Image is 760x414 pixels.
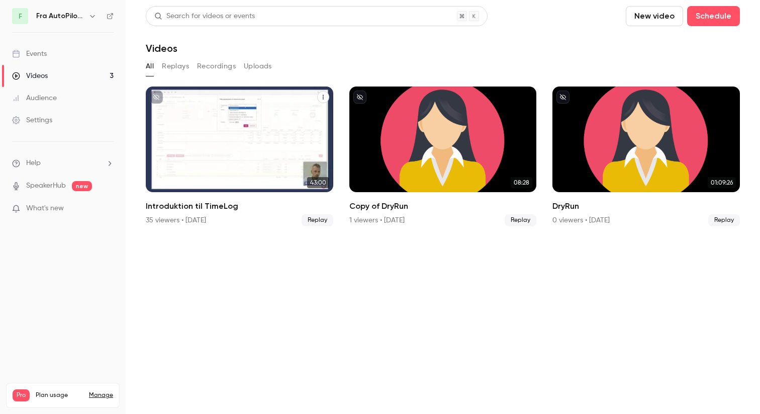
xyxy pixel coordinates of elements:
[552,200,740,212] h2: DryRun
[26,203,64,214] span: What's new
[146,87,740,226] ul: Videos
[12,93,57,103] div: Audience
[552,215,610,225] div: 0 viewers • [DATE]
[154,11,255,22] div: Search for videos or events
[26,158,41,169] span: Help
[162,58,189,74] button: Replays
[36,391,83,399] span: Plan usage
[511,177,532,188] span: 08:28
[72,181,92,191] span: new
[26,181,66,191] a: SpeakerHub
[708,214,740,226] span: Replay
[626,6,683,26] button: New video
[556,91,569,104] button: unpublished
[146,87,333,226] a: 43:00Introduktion til TimeLog35 viewers • [DATE]Replay
[146,200,333,212] h2: Introduktion til TimeLog
[708,177,736,188] span: 01:09:26
[349,215,405,225] div: 1 viewers • [DATE]
[302,214,333,226] span: Replay
[146,58,154,74] button: All
[552,87,740,226] li: DryRun
[687,6,740,26] button: Schedule
[146,6,740,408] section: Videos
[13,389,30,401] span: Pro
[12,49,47,59] div: Events
[146,42,177,54] h1: Videos
[197,58,236,74] button: Recordings
[150,91,163,104] button: unpublished
[89,391,113,399] a: Manage
[349,200,537,212] h2: Copy of DryRun
[12,71,48,81] div: Videos
[307,177,329,188] span: 43:00
[12,158,114,169] li: help-dropdown-opener
[146,87,333,226] li: Introduktion til TimeLog
[12,115,52,125] div: Settings
[552,87,740,226] a: 01:09:26DryRun0 viewers • [DATE]Replay
[505,214,536,226] span: Replay
[36,11,84,21] h6: Fra AutoPilot til TimeLog
[146,215,206,225] div: 35 viewers • [DATE]
[244,58,272,74] button: Uploads
[353,91,366,104] button: unpublished
[349,87,537,226] a: 08:28Copy of DryRun1 viewers • [DATE]Replay
[349,87,537,226] li: Copy of DryRun
[102,204,114,213] iframe: Noticeable Trigger
[19,11,22,22] span: F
